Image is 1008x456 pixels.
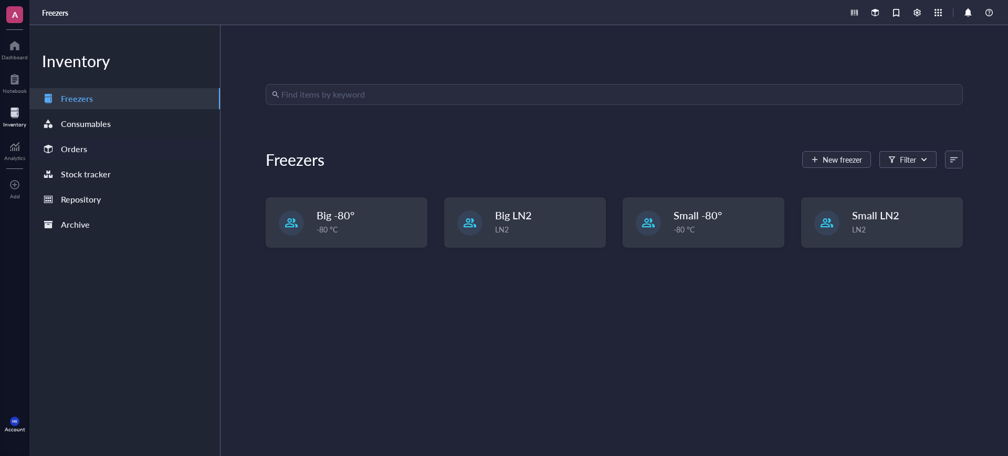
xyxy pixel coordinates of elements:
[317,224,421,235] div: -80 °C
[42,8,70,17] a: Freezers
[266,149,324,170] div: Freezers
[674,224,778,235] div: -80 °C
[29,189,220,210] a: Repository
[5,426,25,432] div: Account
[4,155,25,161] div: Analytics
[61,116,111,131] div: Consumables
[823,155,862,164] span: New freezer
[29,164,220,185] a: Stock tracker
[12,8,18,21] span: A
[900,154,916,165] div: Filter
[29,139,220,160] a: Orders
[317,208,354,222] span: Big -80°
[61,217,90,232] div: Archive
[3,71,27,94] a: Notebook
[61,192,101,207] div: Repository
[2,54,28,60] div: Dashboard
[2,37,28,60] a: Dashboard
[29,88,220,109] a: Freezers
[29,214,220,235] a: Archive
[3,121,26,128] div: Inventory
[12,419,17,423] span: MK
[61,142,87,156] div: Orders
[61,167,111,182] div: Stock tracker
[495,208,532,222] span: Big LN2
[852,208,899,222] span: Small LN2
[10,193,20,199] div: Add
[29,50,220,71] div: Inventory
[61,91,93,106] div: Freezers
[852,224,956,235] div: LN2
[802,151,871,168] button: New freezer
[674,208,722,222] span: Small -80°
[29,113,220,134] a: Consumables
[3,88,27,94] div: Notebook
[3,104,26,128] a: Inventory
[495,224,599,235] div: LN2
[4,138,25,161] a: Analytics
